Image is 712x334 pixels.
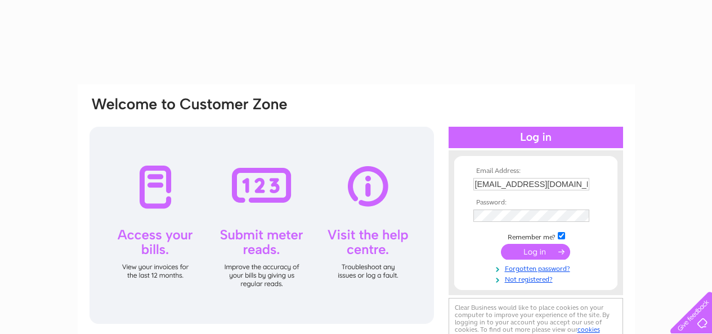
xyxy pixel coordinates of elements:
[471,199,601,207] th: Password:
[471,167,601,175] th: Email Address:
[471,230,601,242] td: Remember me?
[501,244,570,260] input: Submit
[473,273,601,284] a: Not registered?
[473,262,601,273] a: Forgotten password?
